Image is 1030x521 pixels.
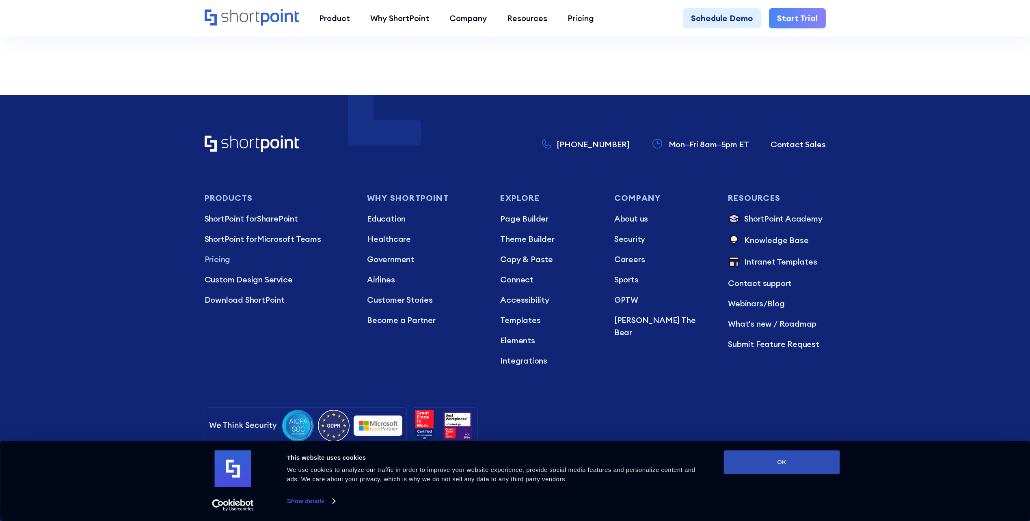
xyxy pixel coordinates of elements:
a: Airlines [367,273,484,286]
a: Copy & Paste [500,253,598,265]
span: ShortPoint for [205,213,257,224]
h3: Company [614,194,712,202]
a: What's new / Roadmap [728,318,825,330]
a: Webinars [728,298,763,308]
a: Healthcare [367,233,484,245]
a: Usercentrics Cookiebot - opens in a new window [197,499,268,511]
a: [PHONE_NUMBER] [542,138,629,151]
a: Integrations [500,355,598,367]
div: Why ShortPoint [370,12,429,24]
a: Submit Feature Request [728,338,825,350]
h3: Products [205,194,351,202]
div: Product [319,12,350,24]
a: Careers [614,253,712,265]
a: Product [309,8,360,28]
a: Contact support [728,277,825,289]
div: Company [449,12,487,24]
a: Show details [287,495,335,507]
p: Microsoft Teams [205,233,351,245]
a: Security [614,233,712,245]
a: Contact Sales [771,138,825,151]
a: Government [367,253,484,265]
a: Education [367,213,484,225]
a: Accessibility [500,294,598,306]
a: Why ShortPoint [360,8,439,28]
img: logo [215,450,251,487]
button: OK [724,450,840,474]
a: Knowledge Base [728,234,825,248]
a: ShortPoint Academy [728,213,825,226]
a: Elements [500,334,598,347]
a: Home [205,9,299,27]
span: ShortPoint for [205,234,257,244]
a: Download ShortPoint [205,294,351,306]
div: Pricing [568,12,594,24]
div: This website uses cookies [287,453,706,463]
div: Resources [507,12,547,24]
a: Sports [614,273,712,286]
p: SharePoint [205,213,351,225]
a: Page Builder [500,213,598,225]
a: Schedule Demo [683,8,761,28]
p: Knowledge Base [744,234,808,248]
a: Intranet Templates [728,256,825,269]
p: [PHONE_NUMBER] [557,138,629,151]
a: Blog [767,298,784,308]
h3: Why Shortpoint [367,194,484,202]
a: Pricing [557,8,604,28]
h3: Explore [500,194,598,202]
a: GPTW [614,294,712,306]
a: About us [614,213,712,225]
p: / [728,297,825,310]
a: Company [439,8,497,28]
a: Resources [497,8,557,28]
a: Become a Partner [367,314,484,326]
p: Mon–Fri 8am–5pm ET [669,138,749,151]
h3: Resources [728,194,825,202]
p: ShortPoint Academy [744,213,822,226]
a: Start Trial [769,8,826,28]
p: Intranet Templates [744,256,817,269]
a: Connect [500,273,598,286]
a: ShortPoint forMicrosoft Teams [205,233,351,245]
a: ShortPoint forSharePoint [205,213,351,225]
a: [PERSON_NAME] The Bear [614,314,712,338]
a: Customer Stories [367,294,484,306]
a: Pricing [205,253,351,265]
a: Home [205,136,299,153]
span: We use cookies to analyze our traffic in order to improve your website experience, provide social... [287,466,695,482]
a: Templates [500,314,598,326]
a: Custom Design Service [205,273,351,286]
a: Theme Builder [500,233,598,245]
